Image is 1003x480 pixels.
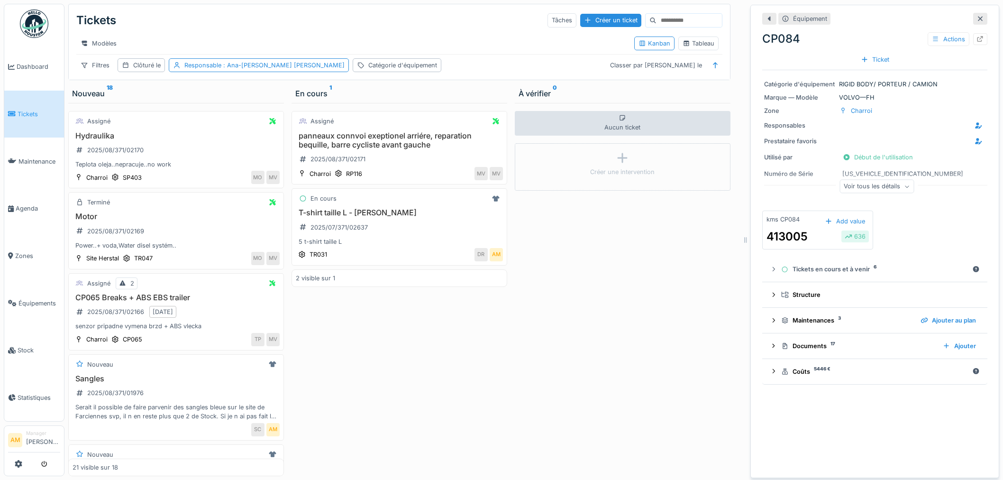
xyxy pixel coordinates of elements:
div: Assigné [87,279,110,288]
a: Maintenance [4,138,64,185]
div: Site Herstal [86,254,119,263]
div: MV [266,171,280,184]
div: Nouveau [72,88,280,99]
div: [US_VEHICLE_IDENTIFICATION_NUMBER] [842,169,963,178]
div: Tickets [76,8,116,33]
div: Prestataire favoris [764,137,835,146]
div: Responsable [184,61,345,70]
h3: panneaux connvoi exeptionel arriére, reparation bequille, barre cycliste avant gauche [296,131,503,149]
div: senzor pripadne vymena brzd + ABS vlecka [73,322,280,331]
div: 2025/08/371/02170 [87,146,144,155]
div: Actions [928,32,969,46]
div: Zone [764,106,835,115]
h3: T-shirt taille L - [PERSON_NAME] [296,208,503,217]
div: SP403 [123,173,142,182]
span: Tickets [18,110,60,119]
sup: 0 [553,88,557,99]
div: 636 [845,232,866,241]
div: Serait il possible de faire parvenir des sangles bleue sur le site de Farciennes svp, il n en res... [73,403,280,421]
summary: Coûts5446 € [766,363,984,380]
div: 2025/07/371/02637 [310,223,368,232]
div: CP065 [123,335,142,344]
h3: Sangles [73,374,280,383]
a: AM Manager[PERSON_NAME] [8,430,60,452]
div: Terminé [87,198,110,207]
div: Créer une intervention [590,167,655,176]
div: Manager [26,430,60,437]
div: 2 visible sur 1 [296,274,335,283]
span: Zones [15,251,60,260]
div: MV [490,167,503,180]
div: Numéro de Série [764,169,835,178]
div: MO [251,171,264,184]
h3: CP065 Breaks + ABS EBS trailer [73,293,280,302]
span: Statistiques [18,393,60,402]
div: RP116 [346,169,362,178]
div: Charroi [310,169,331,178]
div: CP084 [762,30,987,47]
div: Catégorie d'équipement [368,61,437,70]
span: : Ana-[PERSON_NAME] [PERSON_NAME] [221,62,345,69]
div: 2 [130,279,134,288]
div: Début de l'utilisation [839,151,917,164]
div: kms CP084 [766,215,800,224]
div: Filtres [76,58,114,72]
div: Aucun ticket [515,111,730,136]
div: Tickets en cours et à venir [781,265,968,274]
div: TR031 [310,250,327,259]
li: AM [8,433,22,447]
summary: Structure [766,286,984,304]
div: Coûts [781,367,968,376]
a: Statistiques [4,374,64,422]
div: Modèles [76,37,121,50]
div: AM [266,423,280,436]
div: [DATE] [153,307,173,316]
div: MV [266,333,280,346]
div: Tâches [547,13,576,27]
a: Zones [4,232,64,280]
div: Ajouter au plan [917,314,980,327]
span: Agenda [16,204,60,213]
div: Maintenances [781,316,913,325]
div: 2025/08/371/02171 [310,155,365,164]
div: Charroi [86,173,108,182]
div: Voir tous les détails [839,180,914,194]
div: Add value [821,215,869,228]
div: À vérifier [519,88,727,99]
div: Documents [781,342,935,351]
img: Badge_color-CXgf-gQk.svg [20,9,48,38]
div: TR047 [134,254,153,263]
div: 21 visible sur 18 [73,463,118,472]
div: Assigné [87,117,110,126]
a: Équipements [4,279,64,327]
div: SC [251,423,264,436]
div: Classer par [PERSON_NAME] le [606,58,706,72]
div: Responsables [764,121,835,130]
div: Marque — Modèle [764,93,835,102]
div: MV [474,167,488,180]
div: Ticket [857,53,893,66]
span: Maintenance [18,157,60,166]
div: MV [266,252,280,265]
div: Nouveau [87,360,113,369]
sup: 1 [329,88,332,99]
div: Catégorie d'équipement [764,80,835,89]
div: Utilisé par [764,153,835,162]
div: VOLVO — FH [764,93,985,102]
div: DR [474,248,488,261]
div: Charroi [851,106,872,115]
div: Ajouter [939,340,980,352]
div: Teplota oleja..nepracuje..no work [73,160,280,169]
div: Structure [781,290,976,299]
div: AM [490,248,503,261]
a: Tickets [4,91,64,138]
div: Nouveau [87,450,113,459]
div: Tableau [683,39,714,48]
div: MO [251,252,264,265]
a: Agenda [4,185,64,232]
summary: Maintenances3Ajouter au plan [766,312,984,329]
a: Stock [4,327,64,374]
h3: Hydraulika [73,131,280,140]
summary: Documents17Ajouter [766,337,984,355]
span: Stock [18,346,60,355]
